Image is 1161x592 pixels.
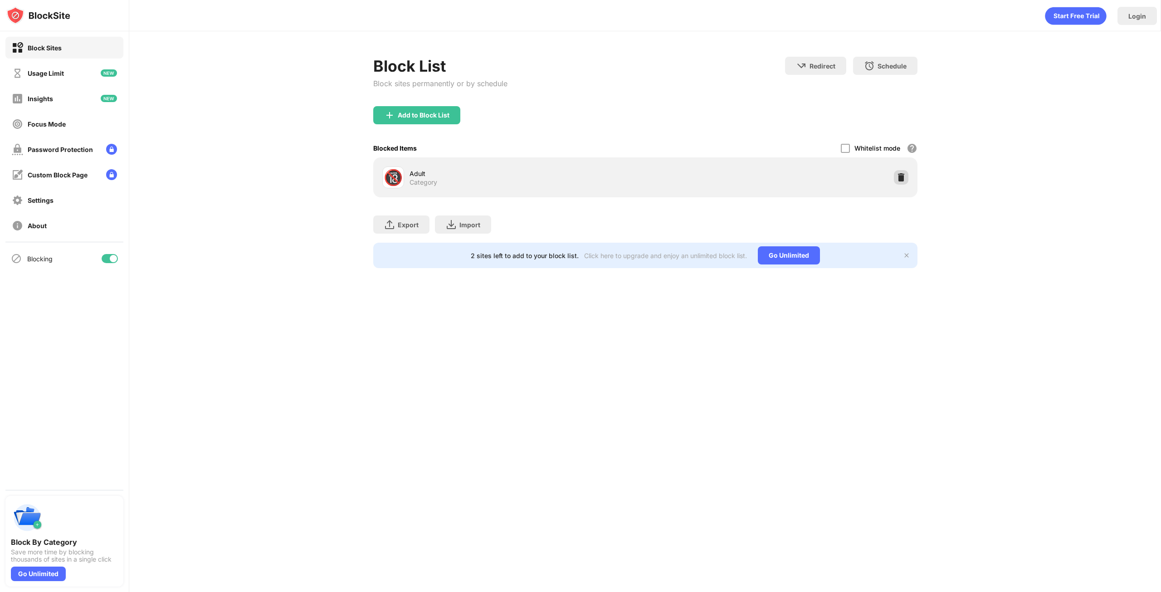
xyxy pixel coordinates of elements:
img: password-protection-off.svg [12,144,23,155]
img: lock-menu.svg [106,169,117,180]
div: Import [459,221,480,229]
div: Usage Limit [28,69,64,77]
img: x-button.svg [903,252,910,259]
img: new-icon.svg [101,95,117,102]
div: 2 sites left to add to your block list. [471,252,579,259]
img: new-icon.svg [101,69,117,77]
div: Block List [373,57,507,75]
div: Adult [410,169,645,178]
div: animation [1045,7,1107,25]
div: Focus Mode [28,120,66,128]
img: about-off.svg [12,220,23,231]
div: Redirect [810,62,835,70]
img: lock-menu.svg [106,144,117,155]
img: push-categories.svg [11,501,44,534]
div: Block By Category [11,538,118,547]
div: Custom Block Page [28,171,88,179]
div: Go Unlimited [758,246,820,264]
div: Schedule [878,62,907,70]
div: Click here to upgrade and enjoy an unlimited block list. [584,252,747,259]
div: Block Sites [28,44,62,52]
div: Category [410,178,437,186]
div: Whitelist mode [854,144,900,152]
div: Blocked Items [373,144,417,152]
img: focus-off.svg [12,118,23,130]
div: Blocking [27,255,53,263]
img: customize-block-page-off.svg [12,169,23,181]
div: Login [1128,12,1146,20]
img: blocking-icon.svg [11,253,22,264]
img: time-usage-off.svg [12,68,23,79]
div: Export [398,221,419,229]
div: About [28,222,47,230]
img: insights-off.svg [12,93,23,104]
img: logo-blocksite.svg [6,6,70,24]
div: Insights [28,95,53,103]
div: 🔞 [384,168,403,187]
div: Settings [28,196,54,204]
img: settings-off.svg [12,195,23,206]
div: Block sites permanently or by schedule [373,79,507,88]
div: Password Protection [28,146,93,153]
img: block-on.svg [12,42,23,54]
div: Save more time by blocking thousands of sites in a single click [11,548,118,563]
div: Add to Block List [398,112,449,119]
div: Go Unlimited [11,567,66,581]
